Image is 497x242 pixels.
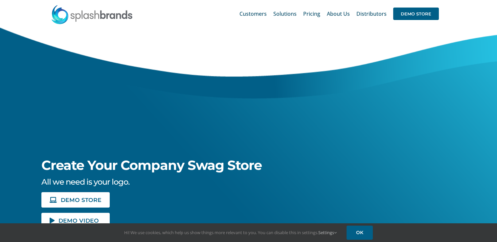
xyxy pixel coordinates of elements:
[41,177,129,187] span: All we need is your logo.
[273,11,297,16] span: Solutions
[239,3,267,24] a: Customers
[347,226,373,240] a: OK
[124,230,337,235] span: Hi! We use cookies, which help us show things more relevant to you. You can disable this in setti...
[393,8,439,20] span: DEMO STORE
[356,11,387,16] span: Distributors
[239,11,267,16] span: Customers
[318,230,337,235] a: Settings
[41,192,110,208] a: DEMO STORE
[239,3,439,24] nav: Main Menu
[356,3,387,24] a: Distributors
[393,3,439,24] a: DEMO STORE
[303,3,320,24] a: Pricing
[303,11,320,16] span: Pricing
[61,197,102,203] span: DEMO STORE
[327,11,350,16] span: About Us
[58,218,99,223] span: DEMO VIDEO
[41,157,262,173] span: Create Your Company Swag Store
[51,5,133,24] img: SplashBrands.com Logo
